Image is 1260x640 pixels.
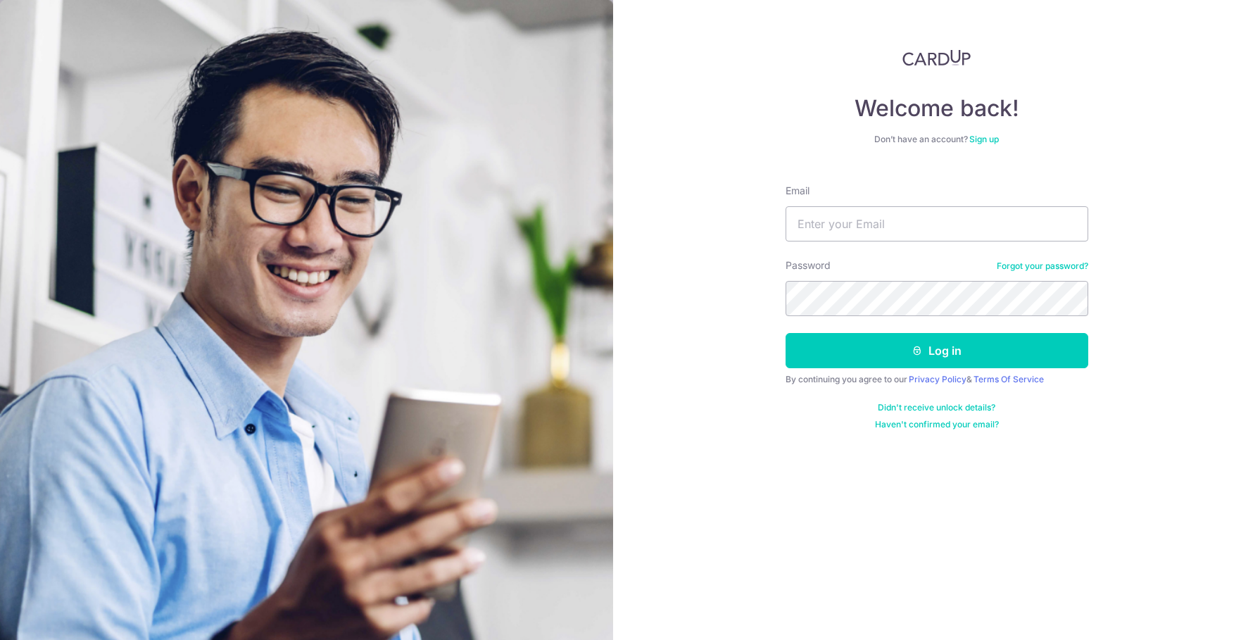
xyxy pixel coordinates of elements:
a: Didn't receive unlock details? [878,402,995,413]
a: Haven't confirmed your email? [875,419,999,430]
div: Don’t have an account? [786,134,1088,145]
img: CardUp Logo [902,49,971,66]
a: Forgot your password? [997,261,1088,272]
a: Privacy Policy [909,374,966,384]
h4: Welcome back! [786,94,1088,123]
div: By continuing you agree to our & [786,374,1088,385]
label: Email [786,184,809,198]
a: Terms Of Service [974,374,1044,384]
input: Enter your Email [786,206,1088,241]
label: Password [786,258,831,272]
button: Log in [786,333,1088,368]
a: Sign up [969,134,999,144]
